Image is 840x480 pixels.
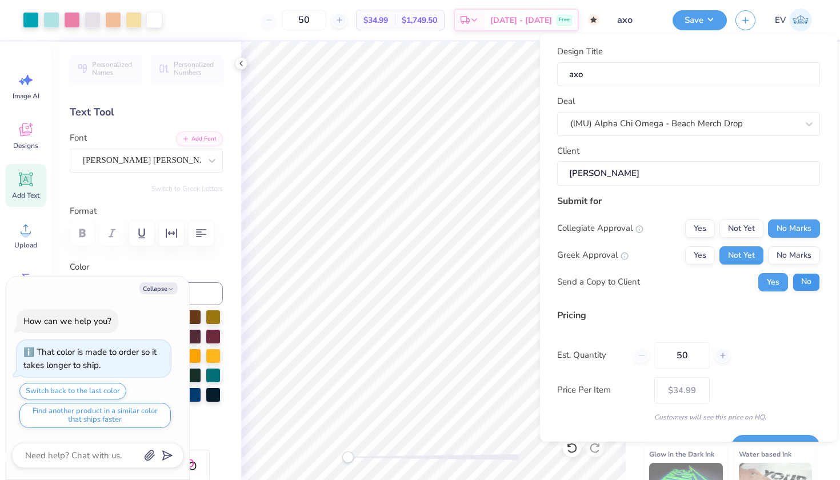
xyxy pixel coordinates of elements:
[70,105,223,120] div: Text Tool
[12,191,39,200] span: Add Text
[139,282,178,294] button: Collapse
[14,241,37,250] span: Upload
[70,55,141,82] button: Personalized Names
[176,131,223,146] button: Add Font
[13,91,39,101] span: Image AI
[557,144,579,157] label: Client
[151,184,223,193] button: Switch to Greek Letters
[557,161,820,186] input: e.g. Ethan Linker
[363,14,388,26] span: $34.99
[739,448,791,460] span: Water based Ink
[490,14,552,26] span: [DATE] - [DATE]
[13,141,38,150] span: Designs
[557,275,640,289] div: Send a Copy to Client
[402,14,437,26] span: $1,749.50
[654,342,710,368] input: – –
[557,383,646,397] label: Price Per Item
[557,308,820,322] div: Pricing
[19,383,126,399] button: Switch back to the last color
[673,10,727,30] button: Save
[557,249,629,262] div: Greek Approval
[719,219,763,237] button: Not Yet
[768,219,820,237] button: No Marks
[174,61,216,77] span: Personalized Numbers
[559,16,570,24] span: Free
[649,448,714,460] span: Glow in the Dark Ink
[768,246,820,264] button: No Marks
[731,435,820,458] button: Save
[685,219,715,237] button: Yes
[793,273,820,291] button: No
[70,131,87,145] label: Font
[557,222,643,235] div: Collegiate Approval
[70,205,223,218] label: Format
[282,10,326,30] input: – –
[557,349,625,362] label: Est. Quantity
[775,14,786,27] span: EV
[23,315,111,327] div: How can we help you?
[557,95,575,108] label: Deal
[342,451,354,463] div: Accessibility label
[557,411,820,422] div: Customers will see this price on HQ.
[557,194,820,207] div: Submit for
[70,261,223,274] label: Color
[719,246,763,264] button: Not Yet
[789,9,812,31] img: Emily Von Buttlar
[770,9,817,31] a: EV
[685,246,715,264] button: Yes
[23,346,157,371] div: That color is made to order so it takes longer to ship.
[19,403,171,428] button: Find another product in a similar color that ships faster
[758,273,788,291] button: Yes
[151,55,223,82] button: Personalized Numbers
[92,61,134,77] span: Personalized Names
[608,9,664,31] input: Untitled Design
[557,45,603,58] label: Design Title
